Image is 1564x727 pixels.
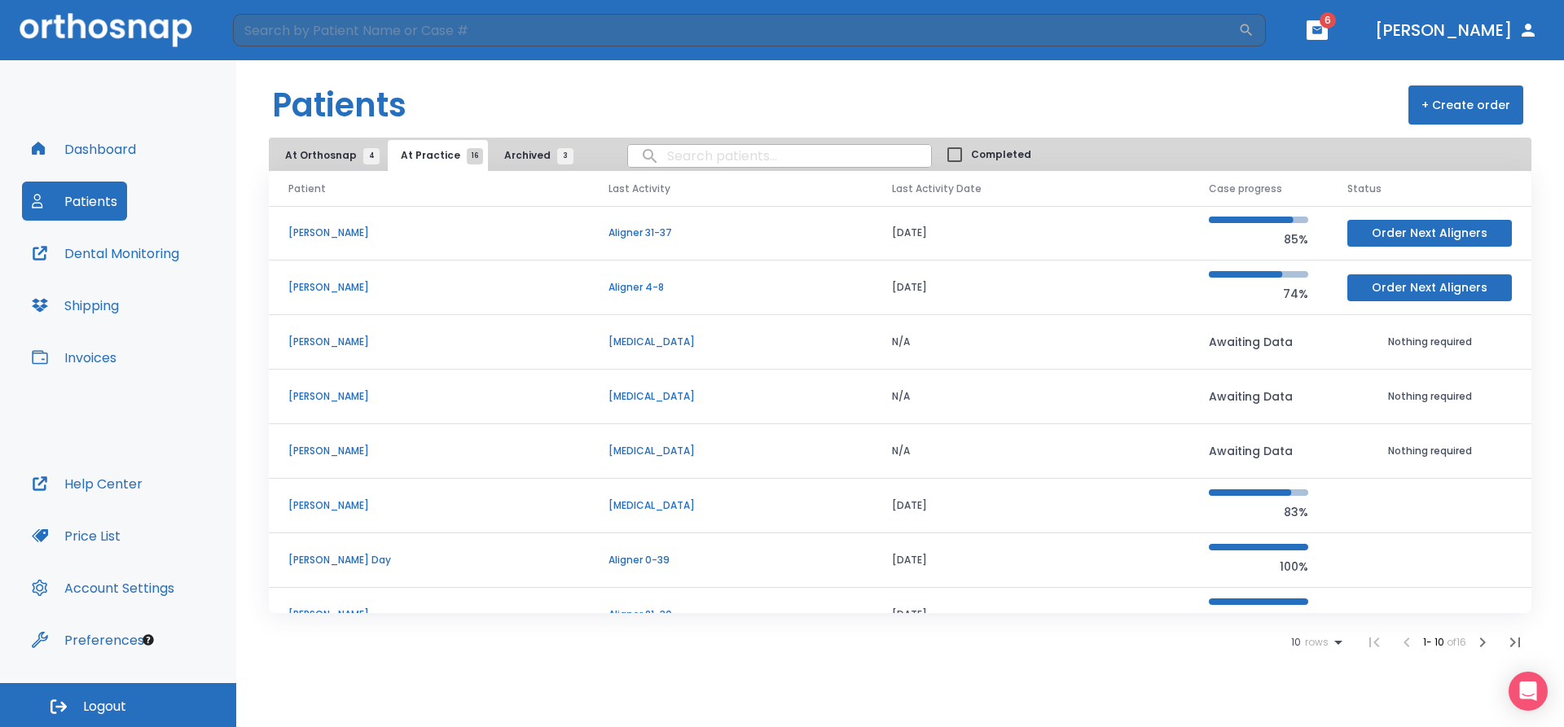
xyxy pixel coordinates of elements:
p: Nothing required [1347,444,1512,458]
span: Last Activity [608,182,670,196]
p: Awaiting Data [1209,332,1308,352]
td: [DATE] [872,588,1189,642]
img: Orthosnap [20,13,192,46]
td: N/A [872,315,1189,370]
span: rows [1301,637,1329,648]
td: [DATE] [872,533,1189,588]
p: [MEDICAL_DATA] [608,335,853,349]
td: N/A [872,424,1189,479]
td: [DATE] [872,206,1189,261]
input: search [628,140,931,172]
p: [PERSON_NAME] [288,226,569,240]
p: Aligner 21-30 [608,607,853,622]
span: Logout [83,698,126,716]
td: N/A [872,370,1189,424]
span: 10 [1291,637,1301,648]
td: [DATE] [872,261,1189,315]
button: + Create order [1408,85,1523,125]
p: Nothing required [1347,335,1512,349]
button: Patients [22,182,127,221]
button: Dashboard [22,129,146,169]
p: [PERSON_NAME] [288,280,569,295]
p: Awaiting Data [1209,441,1308,461]
div: Tooltip anchor [141,633,156,647]
button: Order Next Aligners [1347,274,1512,301]
p: 100% [1209,611,1308,631]
button: Order Next Aligners [1347,220,1512,247]
div: Open Intercom Messenger [1509,672,1548,711]
button: [PERSON_NAME] [1368,15,1544,45]
button: Price List [22,516,130,555]
p: [PERSON_NAME] [288,389,569,404]
span: Last Activity Date [892,182,982,196]
p: 83% [1209,502,1308,522]
p: Nothing required [1347,389,1512,404]
p: [PERSON_NAME] [288,335,569,349]
button: Account Settings [22,568,184,607]
p: Aligner 0-39 [608,553,853,567]
p: Awaiting Data [1209,387,1308,406]
td: [DATE] [872,479,1189,533]
p: [MEDICAL_DATA] [608,444,853,458]
span: 16 [467,148,483,164]
span: Archived [504,148,565,163]
p: 85% [1209,230,1308,249]
span: 4 [363,148,380,164]
span: Status [1347,182,1382,196]
div: tabs [272,140,582,171]
span: of 16 [1447,635,1466,649]
p: [PERSON_NAME] [288,607,569,622]
p: Aligner 31-37 [608,226,853,240]
h1: Patients [272,81,406,129]
button: Preferences [22,620,154,659]
input: Search by Patient Name or Case # [233,14,1238,46]
span: 3 [557,148,573,164]
p: [MEDICAL_DATA] [608,498,853,513]
span: Case progress [1209,182,1282,196]
button: Shipping [22,286,129,325]
button: Dental Monitoring [22,234,189,273]
span: Completed [971,147,1031,162]
button: Help Center [22,464,152,503]
p: [MEDICAL_DATA] [608,389,853,404]
button: Invoices [22,338,126,377]
p: Aligner 4-8 [608,280,853,295]
p: [PERSON_NAME] [288,498,569,513]
p: 100% [1209,557,1308,576]
span: 1 - 10 [1423,635,1447,649]
p: 74% [1209,284,1308,304]
p: [PERSON_NAME] [288,444,569,458]
span: Patient [288,182,326,196]
p: [PERSON_NAME] Day [288,553,569,567]
span: At Orthosnap [285,148,371,163]
span: At Practice [401,148,475,163]
span: 6 [1320,12,1336,28]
